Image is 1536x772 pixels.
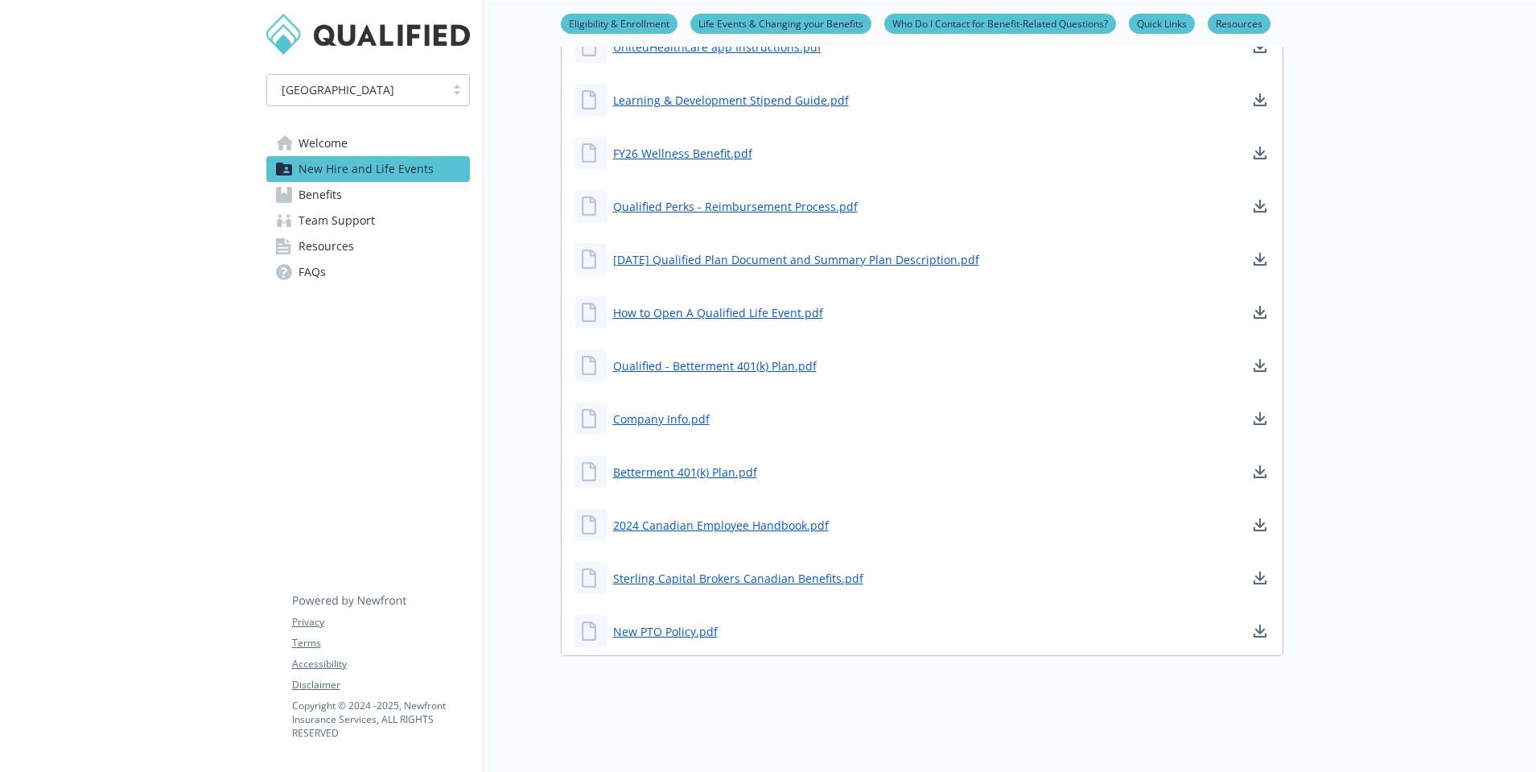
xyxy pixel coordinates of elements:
[292,678,469,692] a: Disclaimer
[613,623,718,640] a: New PTO Policy.pdf
[690,15,871,31] a: Life Events & Changing your Benefits
[292,657,469,671] a: Accessibility
[613,357,817,374] a: Qualified - Betterment 401(k) Plan.pdf
[1250,90,1270,109] a: download document
[1250,196,1270,216] a: download document
[299,259,326,285] span: FAQs
[299,156,434,182] span: New Hire and Life Events
[1250,568,1270,588] a: download document
[266,130,470,156] a: Welcome
[1250,462,1270,481] a: download document
[613,570,863,587] a: Sterling Capital Brokers Canadian Benefits.pdf
[613,251,979,268] a: [DATE] Qualified Plan Document and Summary Plan Description.pdf
[1129,15,1195,31] a: Quick Links
[266,233,470,259] a: Resources
[613,92,849,109] a: Learning & Development Stipend Guide.pdf
[266,259,470,285] a: FAQs
[1250,621,1270,641] a: download document
[613,411,710,427] a: Company Info.pdf
[613,145,752,162] a: FY26 Wellness Benefit.pdf
[613,304,823,321] a: How to Open A Qualified Life Event.pdf
[1208,15,1270,31] a: Resources
[1250,250,1270,269] a: download document
[1250,37,1270,56] a: download document
[561,15,677,31] a: Eligibility & Enrollment
[613,198,858,215] a: Qualified Perks - Reimbursement Process.pdf
[613,39,822,56] a: UnitedHealthcare app Instructions.pdf
[884,15,1116,31] a: Who Do I Contact for Benefit-Related Questions?
[292,636,469,650] a: Terms
[1250,303,1270,322] a: download document
[266,156,470,182] a: New Hire and Life Events
[282,81,394,98] span: [GEOGRAPHIC_DATA]
[299,233,354,259] span: Resources
[1250,143,1270,163] a: download document
[266,208,470,233] a: Team Support
[613,517,829,534] a: 2024 Canadian Employee Handbook.pdf
[1250,409,1270,428] a: download document
[292,699,469,740] p: Copyright © 2024 - 2025 , Newfront Insurance Services, ALL RIGHTS RESERVED
[613,464,757,481] a: Betterment 401(k) Plan.pdf
[299,130,348,156] span: Welcome
[299,182,342,208] span: Benefits
[266,182,470,208] a: Benefits
[292,615,469,630] a: Privacy
[1250,515,1270,535] a: download document
[275,81,437,98] span: [GEOGRAPHIC_DATA]
[1250,356,1270,375] a: download document
[299,208,375,233] span: Team Support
